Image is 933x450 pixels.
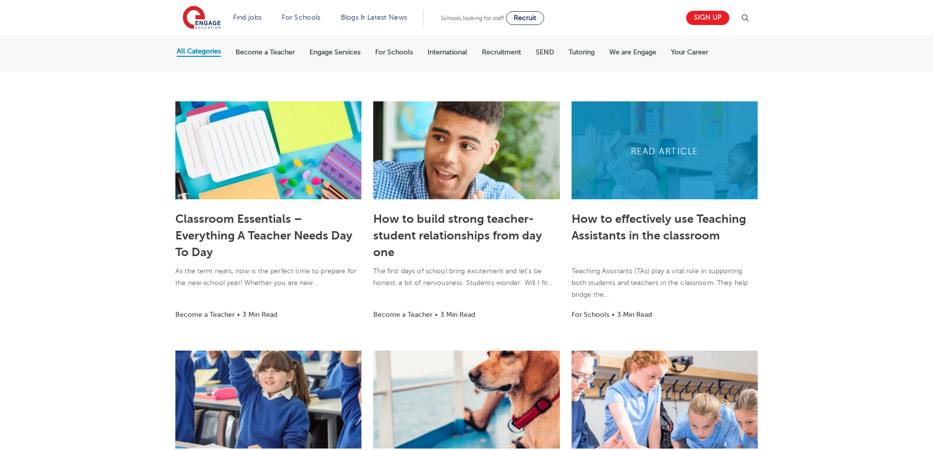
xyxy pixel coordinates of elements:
span: Recruit [514,14,536,22]
p: Teaching Assistants (TAs) play a vital role in supporting both students and teachers in the class... [572,265,758,301]
li: 3 Min Read [242,309,277,320]
a: Blogs & Latest News [341,14,407,21]
label: All Categories [177,47,221,56]
img: Engage Education [183,6,221,30]
label: SEND [536,48,554,57]
li: • [609,309,617,320]
p: As the term nears, now is the perfect time to prepare for the new school year! Whether you are new… [175,265,361,289]
li: For Schools [572,309,609,320]
label: Tutoring [569,48,595,57]
span: Schools looking for staff [441,15,504,22]
label: Become a Teacher [236,48,295,57]
a: Sign up [686,11,729,25]
li: Become a Teacher [373,309,432,320]
a: Recruit [506,11,544,25]
label: Recruitment [482,48,521,57]
li: 3 Min Read [440,309,475,320]
a: How to build strong teacher-student relationships from day one [373,212,542,259]
li: 3 Min Read [617,309,652,320]
p: The first days of school bring excitement and let’s be honest, a bit of nervousness. Students won... [373,265,559,289]
li: • [432,309,440,320]
label: International [428,48,467,57]
label: Engage Services [310,48,360,57]
li: Become a Teacher [175,309,235,320]
a: How to effectively use Teaching Assistants in the classroom [572,212,746,242]
a: Classroom Essentials – Everything A Teacher Needs Day To Day [175,212,353,259]
a: Find jobs [233,14,262,21]
a: For Schools [282,14,320,21]
li: • [235,309,242,320]
label: We are Engage [609,48,656,57]
label: For Schools [375,48,413,57]
label: Your Career [671,48,708,57]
